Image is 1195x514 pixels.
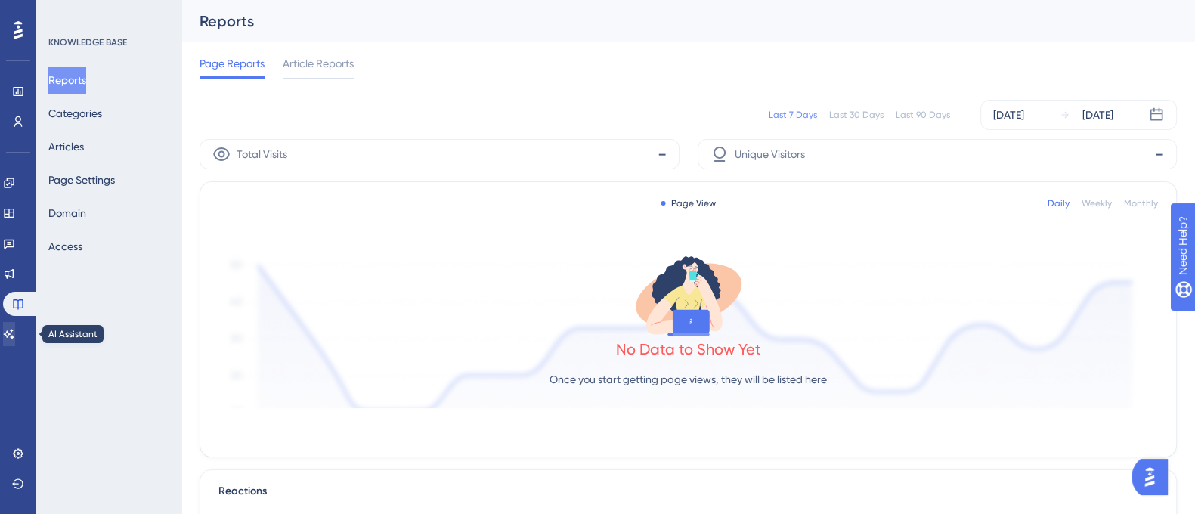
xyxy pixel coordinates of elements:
[616,339,761,360] div: No Data to Show Yet
[200,54,265,73] span: Page Reports
[283,54,354,73] span: Article Reports
[735,145,805,163] span: Unique Visitors
[48,233,82,260] button: Access
[237,145,287,163] span: Total Visits
[48,100,102,127] button: Categories
[48,166,115,194] button: Page Settings
[1124,197,1158,209] div: Monthly
[48,67,86,94] button: Reports
[1082,197,1112,209] div: Weekly
[1048,197,1070,209] div: Daily
[993,106,1024,124] div: [DATE]
[769,109,817,121] div: Last 7 Days
[1155,142,1164,166] span: -
[48,36,127,48] div: KNOWLEDGE BASE
[550,370,827,389] p: Once you start getting page views, they will be listed here
[896,109,950,121] div: Last 90 Days
[218,482,1158,500] div: Reactions
[658,142,667,166] span: -
[48,133,84,160] button: Articles
[200,11,1139,32] div: Reports
[1082,106,1113,124] div: [DATE]
[1132,454,1177,500] iframe: UserGuiding AI Assistant Launcher
[36,4,94,22] span: Need Help?
[661,197,716,209] div: Page View
[829,109,884,121] div: Last 30 Days
[48,200,86,227] button: Domain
